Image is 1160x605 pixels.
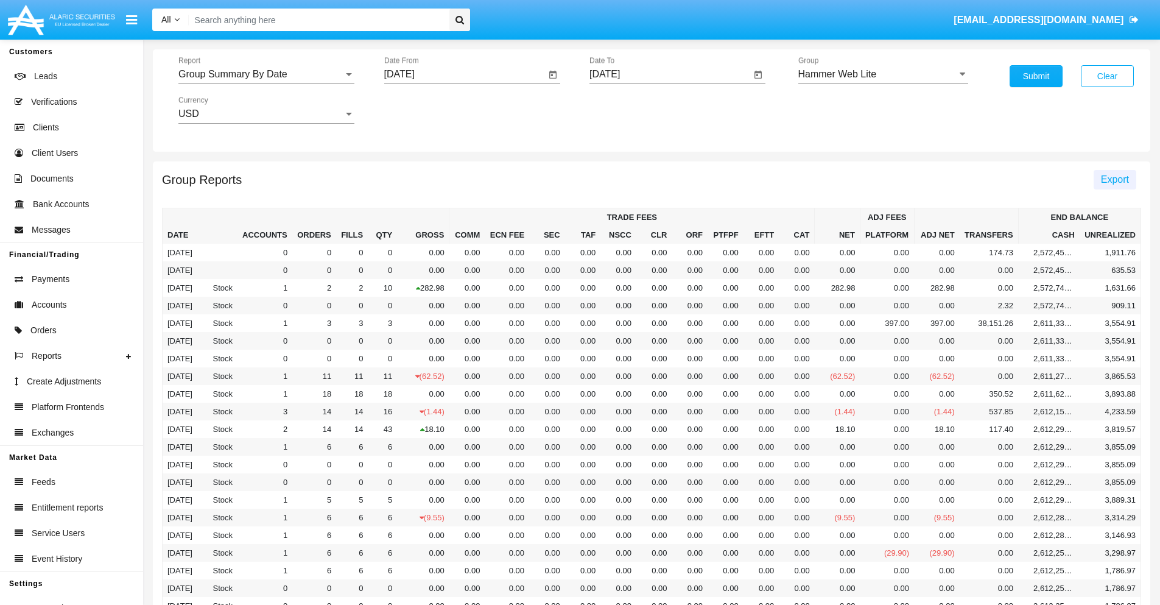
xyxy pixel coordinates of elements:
td: (62.52) [397,367,449,385]
td: 0.00 [708,244,743,261]
td: [DATE] [163,420,198,438]
td: 0.00 [708,261,743,279]
td: 11 [368,367,397,385]
td: 0.00 [708,314,743,332]
td: 0.00 [485,385,529,403]
td: 0.00 [708,279,743,297]
td: 0.00 [860,350,914,367]
span: Entitlement reports [32,501,104,514]
td: 0.00 [636,367,672,385]
td: 0.00 [672,279,708,297]
h5: Group Reports [162,175,242,185]
td: 0.00 [960,261,1018,279]
td: 0.00 [672,332,708,350]
td: [DATE] [163,403,198,420]
td: 0.00 [815,332,860,350]
td: Stock [197,403,237,420]
td: 0.00 [485,297,529,314]
td: 1 [237,367,292,385]
span: Verifications [31,96,77,108]
th: TAF [565,226,601,244]
td: 3 [336,314,368,332]
td: 3,554.91 [1080,314,1141,332]
td: 635.53 [1080,261,1141,279]
td: 0.00 [779,332,815,350]
td: 0.00 [600,244,636,261]
td: 0.00 [449,332,485,350]
td: 2,572,457.92 [1018,244,1079,261]
td: 18 [368,385,397,403]
td: 0.00 [743,403,779,420]
td: 3 [368,314,397,332]
td: 0.00 [600,403,636,420]
span: Create Adjustments [27,375,101,388]
td: [DATE] [163,314,198,332]
td: 0.00 [397,314,449,332]
td: [DATE] [163,367,198,385]
td: 2 [336,279,368,297]
td: Stock [197,279,237,297]
td: 0.00 [914,385,960,403]
td: 0.00 [815,385,860,403]
td: Stock [197,385,237,403]
td: 0.00 [815,297,860,314]
td: 2,611,272.16 [1018,367,1079,385]
td: 0.00 [449,279,485,297]
td: 0.00 [779,403,815,420]
td: 0.00 [708,350,743,367]
td: 2.32 [960,297,1018,314]
button: Submit [1010,65,1063,87]
span: Accounts [32,299,67,311]
td: 0 [368,350,397,367]
td: 0.00 [672,314,708,332]
td: 397.00 [914,314,960,332]
td: 0.00 [636,403,672,420]
td: 11 [336,367,368,385]
td: 0.00 [485,420,529,438]
td: 0.00 [860,332,914,350]
td: 2,572,740.90 [1018,279,1079,297]
span: Feeds [32,476,55,489]
td: 0.00 [529,350,565,367]
td: 0.00 [529,367,565,385]
td: 0.00 [600,261,636,279]
td: 18.10 [397,420,449,438]
td: 0.00 [565,244,601,261]
td: 0 [368,297,397,314]
td: 0.00 [636,314,672,332]
td: 0.00 [636,350,672,367]
td: 0 [237,261,292,279]
td: 0.00 [600,385,636,403]
td: 0 [336,244,368,261]
span: [EMAIL_ADDRESS][DOMAIN_NAME] [954,15,1123,25]
span: USD [178,108,199,119]
span: Clients [33,121,59,134]
td: 0.00 [860,279,914,297]
td: 0 [237,297,292,314]
td: 2,611,334.68 [1018,332,1079,350]
td: 2 [292,279,336,297]
img: Logo image [6,2,117,38]
td: 0.00 [636,297,672,314]
th: Transfers [960,208,1018,244]
td: 0.00 [485,367,529,385]
th: CLR [636,226,672,244]
span: Payments [32,273,69,286]
span: Service Users [32,527,85,540]
td: 0 [368,332,397,350]
td: 0.00 [529,279,565,297]
td: 0.00 [743,261,779,279]
td: 0 [292,297,336,314]
span: Messages [32,224,71,236]
td: [DATE] [163,244,198,261]
td: 14 [292,420,336,438]
button: Open calendar [751,68,765,82]
td: 0.00 [636,332,672,350]
td: 3,554.91 [1080,350,1141,367]
th: EFTT [743,226,779,244]
td: Stock [197,332,237,350]
td: 0.00 [815,314,860,332]
td: 0.00 [397,261,449,279]
span: Export [1101,174,1129,185]
td: 0.00 [914,244,960,261]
